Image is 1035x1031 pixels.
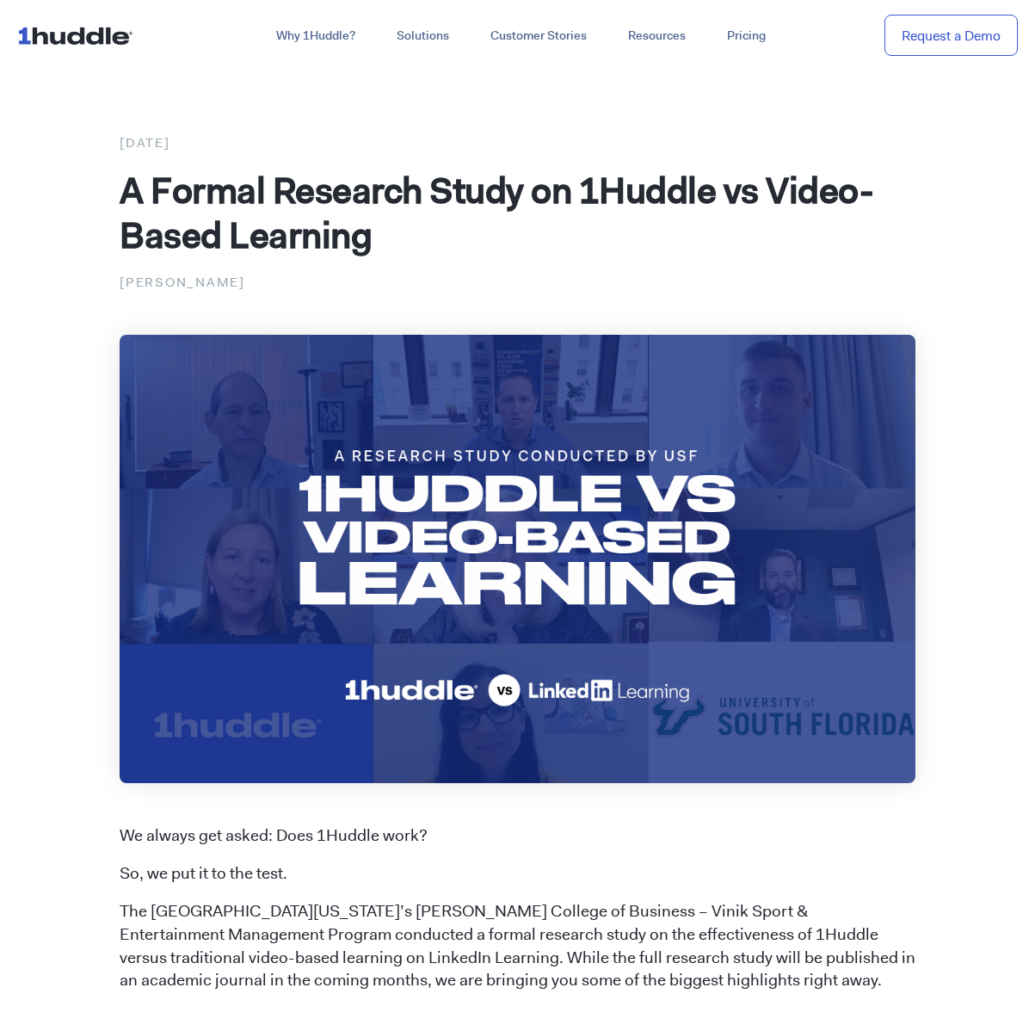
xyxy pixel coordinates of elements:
[120,166,873,259] span: A Formal Research Study on 1Huddle vs Video-Based Learning
[120,900,915,993] p: The [GEOGRAPHIC_DATA][US_STATE]’s [PERSON_NAME] College of Business – Vinik Sport & Entertainment...
[607,21,706,52] a: Resources
[120,132,915,154] div: [DATE]
[884,15,1018,57] a: Request a Demo
[120,824,915,848] p: We always get asked: Does 1Huddle work?
[120,271,915,293] p: [PERSON_NAME]
[120,862,915,886] p: So, we put it to the test.
[470,21,607,52] a: Customer Stories
[17,19,140,52] img: ...
[376,21,470,52] a: Solutions
[256,21,376,52] a: Why 1Huddle?
[706,21,786,52] a: Pricing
